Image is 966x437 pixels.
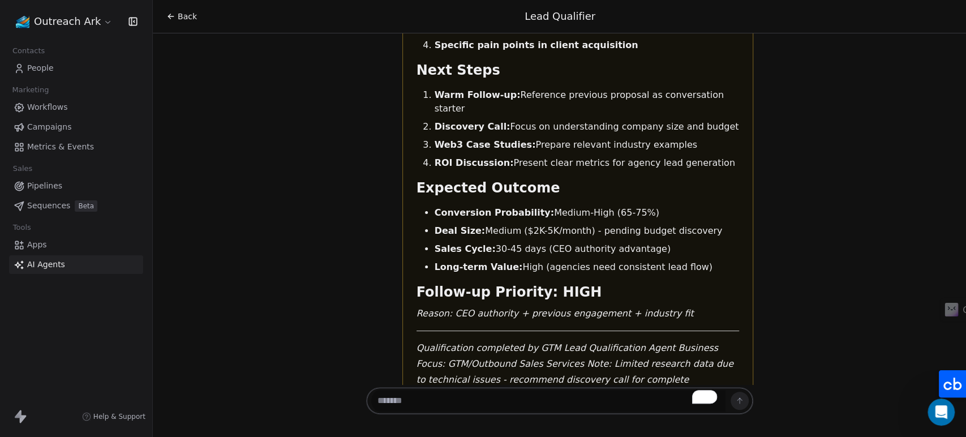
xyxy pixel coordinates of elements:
[199,5,219,25] div: Close
[49,238,193,249] div: joined the conversation
[18,350,27,359] button: Upload attachment
[16,15,29,28] img: Outreach_Ark_Favicon.png
[435,224,739,238] li: Medium ($2K-5K/month) - pending budget discovery
[7,42,50,59] span: Contacts
[435,242,739,256] li: 30-45 days (CEO authority advantage)
[8,219,36,236] span: Tools
[9,235,143,254] a: Apps
[55,6,128,14] h1: [PERSON_NAME]
[435,120,739,134] li: Focus on understanding company size and budget
[175,128,208,139] div: pathetic
[417,283,739,301] h2: Follow-up Priority: HIGH
[194,346,212,364] button: Send a message…
[9,177,143,195] a: Pipelines
[10,327,217,346] textarea: Message…
[57,102,208,114] div: Insane
[435,88,739,115] li: Reference previous proposal as conversation starter
[9,262,217,373] div: Harinder says…
[27,101,68,113] span: Workflows
[435,243,496,254] strong: Sales Cycle:
[417,61,739,79] h2: Next Steps
[8,160,37,177] span: Sales
[7,82,54,98] span: Marketing
[9,196,143,215] a: SequencesBeta
[177,5,199,26] button: Home
[417,179,739,197] h2: Expected Outcome
[72,350,81,359] button: Start recording
[435,40,638,50] strong: Specific pain points in client acquisition
[435,157,514,168] strong: ROI Discussion:
[417,358,733,401] em: Note: Limited research data due to technical issues - recommend discovery call for complete asses...
[435,156,739,170] li: Present clear metrics for agency lead generation
[435,206,739,220] li: Medium-High (65-75%)
[435,89,521,100] strong: Warm Follow-up:
[9,118,143,136] a: Campaigns
[9,147,217,236] div: Deepak says…
[9,121,217,147] div: Deepak says…
[435,207,555,218] strong: Conversion Probability:
[435,262,523,272] strong: Long-term Value:
[34,14,101,29] span: Outreach Ark
[9,98,143,117] a: Workflows
[57,29,208,41] div: AI agents are useless
[48,49,217,120] div: Insane
[435,225,486,236] strong: Deal Size:
[7,5,29,26] button: go back
[27,200,70,212] span: Sequences
[9,255,143,274] a: AI Agents
[9,59,143,78] a: People
[525,10,595,22] span: Lead Qualifier
[9,262,186,348] div: Hi [PERSON_NAME], Greetings from Swipe One and thank you for reaching out!We regret the inconveni...
[32,6,50,24] img: Profile image for Harinder
[27,141,94,153] span: Metrics & Events
[435,139,536,150] strong: Web3 Case Studies:
[166,121,217,146] div: pathetic
[417,308,694,319] em: Reason: CEO authority + previous engagement + industry fit
[9,49,217,121] div: Deepak says…
[27,180,62,192] span: Pipelines
[14,12,115,31] button: Outreach Ark
[417,342,718,369] em: Business Focus: GTM/Outbound Sales Services
[9,236,217,262] div: Harinder says…
[371,390,725,412] textarea: To enrich screen reader interactions, please activate Accessibility in Grammarly extension settings
[36,350,45,359] button: Emoji picker
[27,259,65,271] span: AI Agents
[417,342,676,353] em: Qualification completed by GTM Lead Qualification Agent
[93,412,145,421] span: Help & Support
[435,121,510,132] strong: Discovery Call:
[27,121,71,133] span: Campaigns
[27,239,47,251] span: Apps
[9,138,143,156] a: Metrics & Events
[34,238,45,249] img: Profile image for Harinder
[435,138,739,152] li: Prepare relevant industry examples
[435,260,739,274] li: High (agencies need consistent lead flow)
[178,11,197,22] span: Back
[18,269,177,302] div: Hi [PERSON_NAME], Greetings from Swipe One and thank you for reaching out!
[75,200,97,212] span: Beta
[82,412,145,421] a: Help & Support
[49,239,112,247] b: [PERSON_NAME]
[54,350,63,359] button: Gif picker
[55,14,105,25] p: Active 1h ago
[928,399,955,426] iframe: To enrich screen reader interactions, please activate Accessibility in Grammarly extension settings
[27,62,54,74] span: People
[18,308,177,341] div: We regret the inconvenience this may have caused. I am checking this and get back to you shortly.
